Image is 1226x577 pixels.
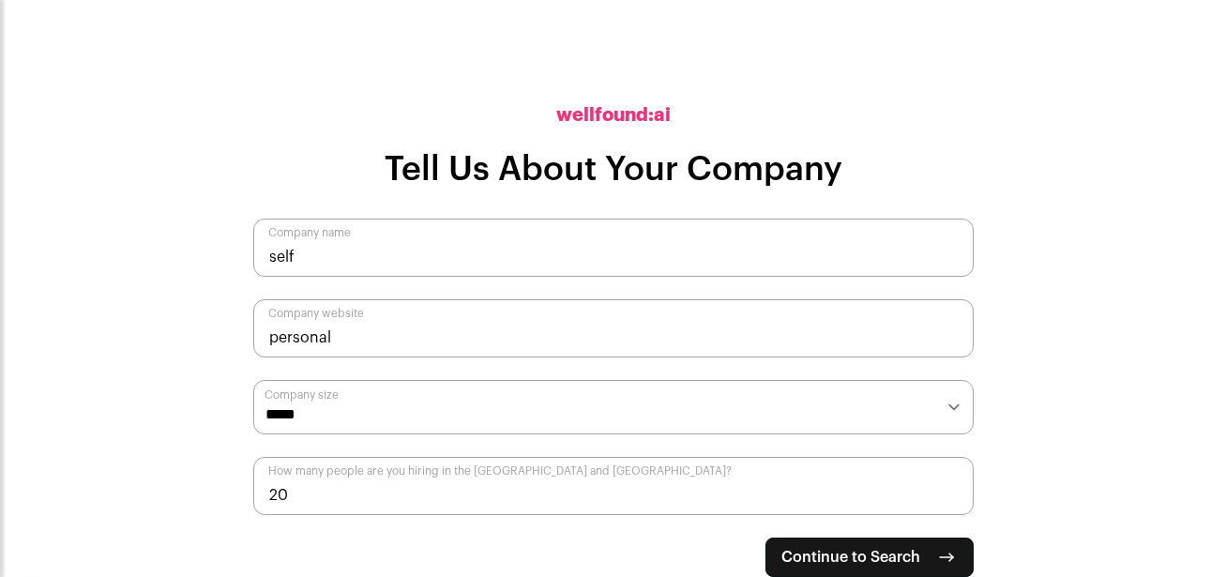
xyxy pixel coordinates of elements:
[765,538,974,577] button: Continue to Search
[253,219,974,277] input: Company name
[781,546,920,569] span: Continue to Search
[385,151,842,189] h1: Tell Us About Your Company
[556,102,671,129] h2: wellfound:ai
[253,457,974,515] input: How many people are you hiring in the US and Canada?
[253,299,974,357] input: Company website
